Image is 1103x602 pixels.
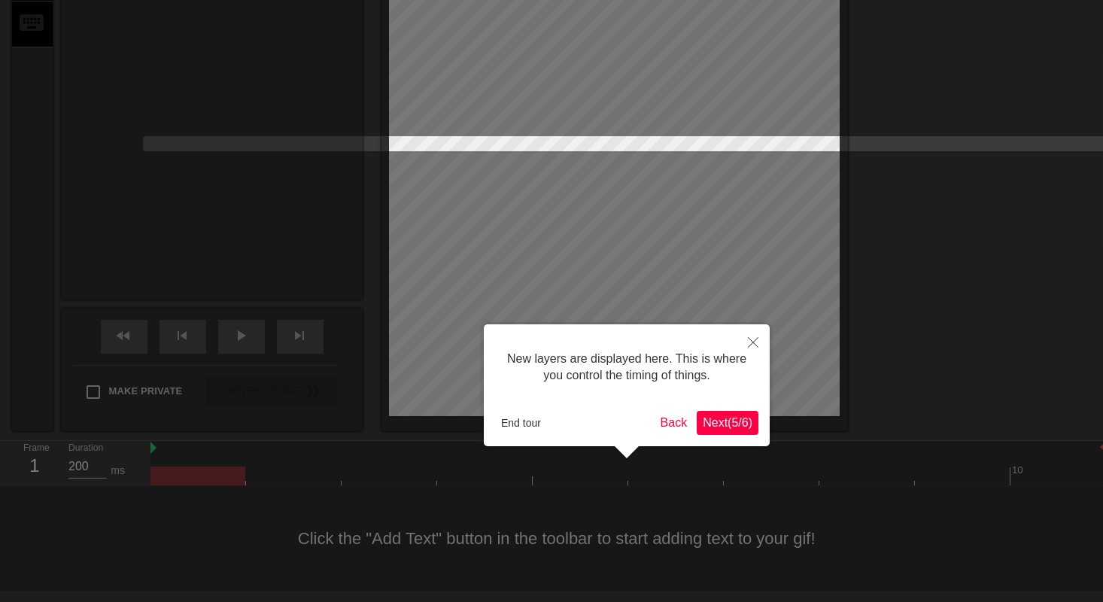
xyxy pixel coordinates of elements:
span: Next ( 5 / 6 ) [703,416,752,429]
button: Next [697,411,758,435]
button: Close [737,324,770,359]
button: End tour [495,412,547,434]
div: New layers are displayed here. This is where you control the timing of things. [495,336,758,400]
button: Back [655,411,694,435]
